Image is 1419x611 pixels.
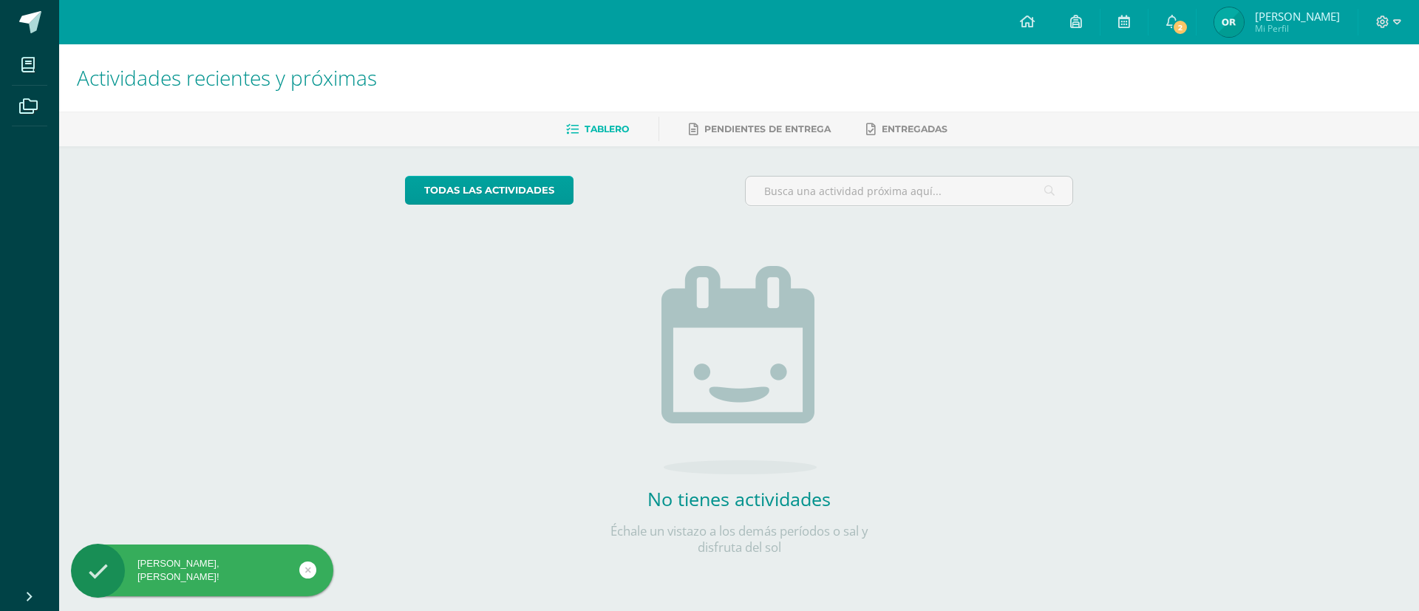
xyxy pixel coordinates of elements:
[1214,7,1244,37] img: fd80a5a9ea7775b4241162cd96c15abd.png
[566,117,629,141] a: Tablero
[882,123,947,134] span: Entregadas
[591,523,887,556] p: Échale un vistazo a los demás períodos o sal y disfruta del sol
[1255,9,1340,24] span: [PERSON_NAME]
[661,266,817,474] img: no_activities.png
[1172,19,1188,35] span: 2
[689,117,831,141] a: Pendientes de entrega
[77,64,377,92] span: Actividades recientes y próximas
[71,557,333,584] div: [PERSON_NAME], [PERSON_NAME]!
[866,117,947,141] a: Entregadas
[585,123,629,134] span: Tablero
[704,123,831,134] span: Pendientes de entrega
[405,176,574,205] a: todas las Actividades
[1255,22,1340,35] span: Mi Perfil
[591,486,887,511] h2: No tienes actividades
[746,177,1073,205] input: Busca una actividad próxima aquí...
